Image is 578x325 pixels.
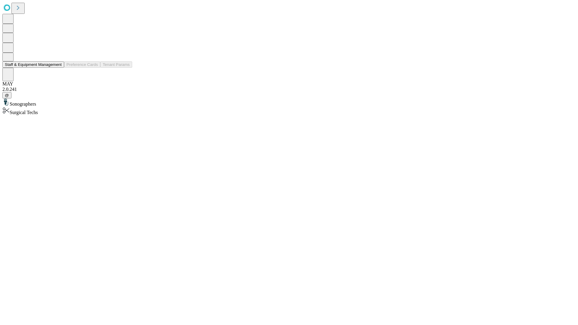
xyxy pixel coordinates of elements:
[2,92,11,98] button: @
[64,61,100,68] button: Preference Cards
[2,107,576,115] div: Surgical Techs
[2,87,576,92] div: 2.0.241
[2,81,576,87] div: MAY
[2,98,576,107] div: Sonographers
[5,93,9,97] span: @
[100,61,132,68] button: Tenant Params
[2,61,64,68] button: Staff & Equipment Management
